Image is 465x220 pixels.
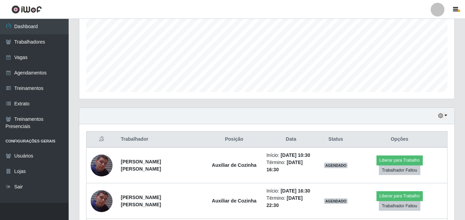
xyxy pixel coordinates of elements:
[121,195,161,207] strong: [PERSON_NAME] [PERSON_NAME]
[352,131,447,148] th: Opções
[324,163,348,168] span: AGENDADO
[262,131,319,148] th: Data
[212,162,256,168] strong: Auxiliar de Cozinha
[320,131,352,148] th: Status
[324,198,348,204] span: AGENDADO
[121,159,161,172] strong: [PERSON_NAME] [PERSON_NAME]
[376,191,423,201] button: Liberar para Trabalho
[117,131,206,148] th: Trabalhador
[11,5,42,14] img: CoreUI Logo
[91,146,113,185] img: 1738595682776.jpeg
[376,155,423,165] button: Liberar para Trabalho
[266,187,315,195] li: Início:
[281,152,310,158] time: [DATE] 10:30
[266,195,315,209] li: Término:
[206,131,262,148] th: Posição
[266,159,315,173] li: Término:
[281,188,310,194] time: [DATE] 16:30
[379,201,420,211] button: Trabalhador Faltou
[212,198,256,204] strong: Auxiliar de Cozinha
[266,152,315,159] li: Início:
[379,165,420,175] button: Trabalhador Faltou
